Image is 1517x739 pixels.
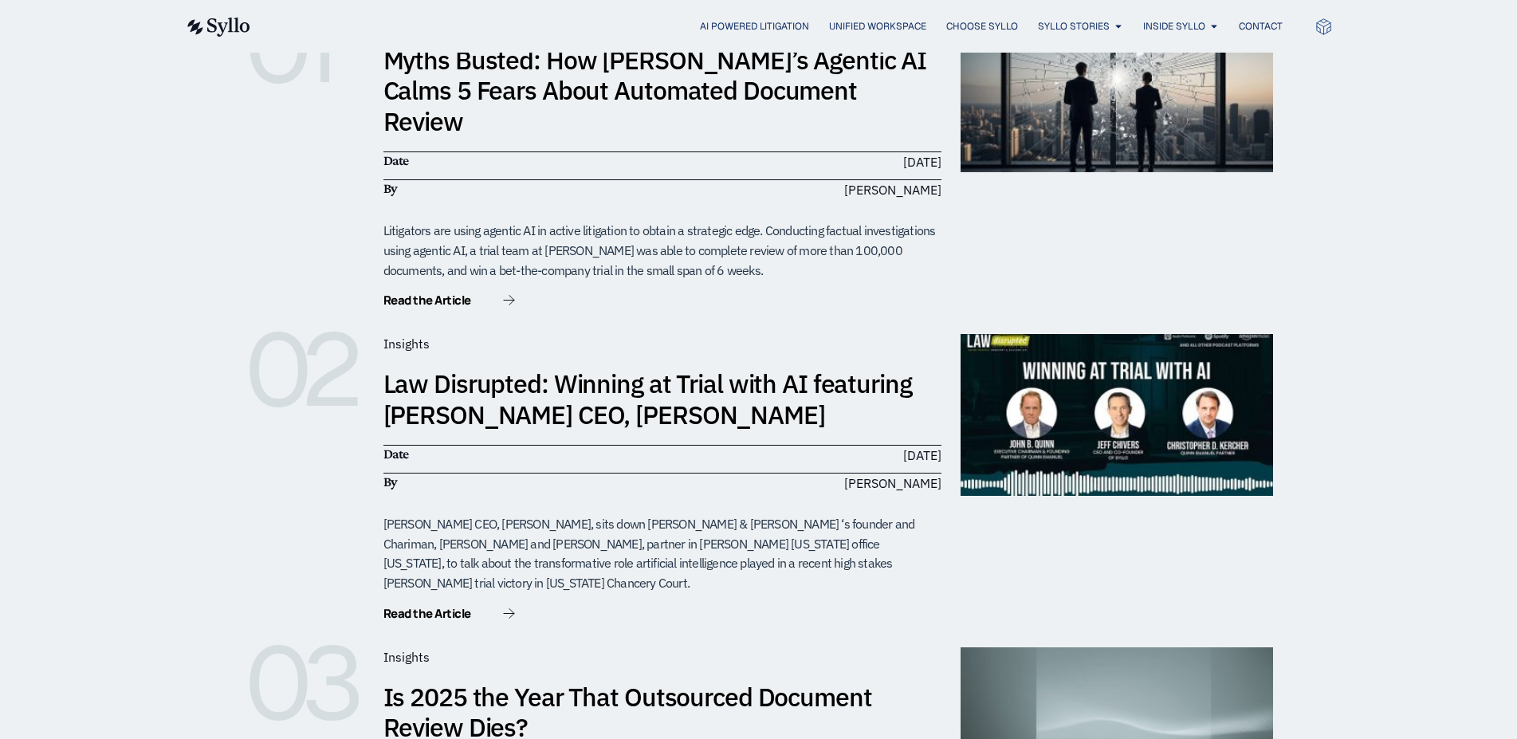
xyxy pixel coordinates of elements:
a: Unified Workspace [829,19,926,33]
span: Insights [383,336,430,352]
div: Menu Toggle [282,19,1283,34]
div: [PERSON_NAME] CEO, [PERSON_NAME], sits down [PERSON_NAME] & [PERSON_NAME] ‘s founder and Chariman... [383,514,941,593]
img: syllo [185,18,250,37]
a: Myths Busted: How [PERSON_NAME]’s Agentic AI Calms 5 Fears About Automated Document Review [383,43,927,138]
nav: Menu [282,19,1283,34]
a: Read the Article [383,294,515,310]
h6: By [383,474,654,491]
h6: Date [383,446,654,463]
a: Contact [1239,19,1283,33]
span: Read the Article [383,607,471,619]
a: Choose Syllo [946,19,1018,33]
img: muthsBusted [961,10,1273,172]
h6: Date [383,152,654,170]
a: Law Disrupted: Winning at Trial with AI featuring [PERSON_NAME] CEO, [PERSON_NAME] [383,367,912,430]
time: [DATE] [903,447,941,463]
span: Read the Article [383,294,471,306]
a: AI Powered Litigation [700,19,809,33]
h6: By [383,180,654,198]
img: winningAI2 [961,334,1273,496]
span: [PERSON_NAME] [844,180,941,199]
a: Syllo Stories [1038,19,1110,33]
span: [PERSON_NAME] [844,474,941,493]
span: Insights [383,649,430,665]
a: Inside Syllo [1143,19,1205,33]
h6: 03 [245,647,364,719]
div: Litigators are using agentic AI in active litigation to obtain a strategic edge. Conducting factu... [383,221,941,280]
h6: 02 [245,334,364,406]
time: [DATE] [903,154,941,170]
h6: 01 [245,10,364,82]
a: Read the Article [383,607,515,623]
